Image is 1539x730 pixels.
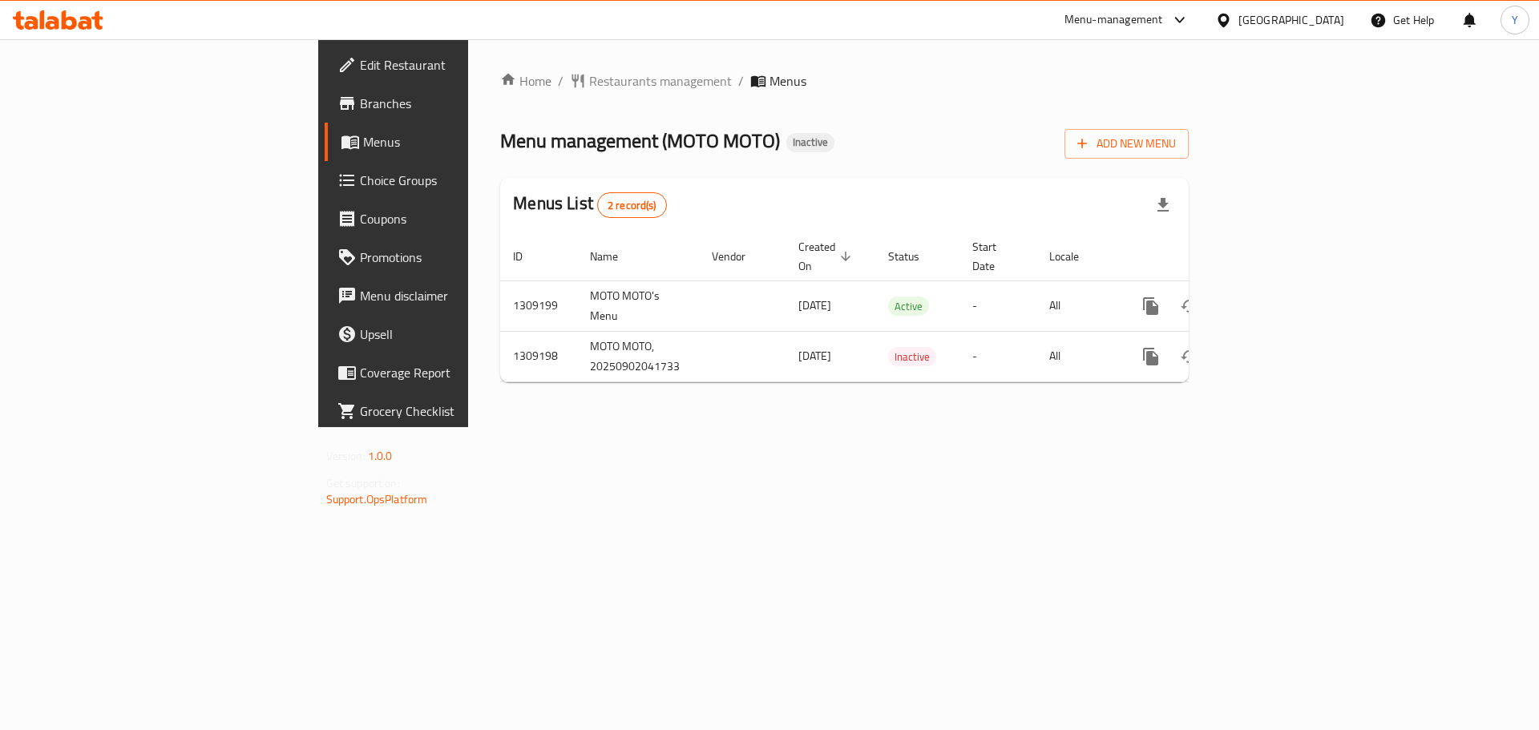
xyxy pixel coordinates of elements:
[326,473,400,494] span: Get support on:
[1036,331,1119,381] td: All
[360,401,563,421] span: Grocery Checklist
[325,315,576,353] a: Upsell
[500,232,1299,382] table: enhanced table
[360,363,563,382] span: Coverage Report
[325,123,576,161] a: Menus
[325,353,576,392] a: Coverage Report
[888,247,940,266] span: Status
[786,133,834,152] div: Inactive
[1170,287,1209,325] button: Change Status
[326,489,428,510] a: Support.OpsPlatform
[325,46,576,84] a: Edit Restaurant
[325,238,576,276] a: Promotions
[360,171,563,190] span: Choice Groups
[1132,287,1170,325] button: more
[513,247,543,266] span: ID
[959,331,1036,381] td: -
[888,347,936,366] div: Inactive
[325,392,576,430] a: Grocery Checklist
[1238,11,1344,29] div: [GEOGRAPHIC_DATA]
[1049,247,1100,266] span: Locale
[500,71,1189,91] nav: breadcrumb
[570,71,732,91] a: Restaurants management
[513,192,666,218] h2: Menus List
[786,135,834,149] span: Inactive
[360,248,563,267] span: Promotions
[972,237,1017,276] span: Start Date
[769,71,806,91] span: Menus
[325,276,576,315] a: Menu disclaimer
[738,71,744,91] li: /
[1064,10,1163,30] div: Menu-management
[360,55,563,75] span: Edit Restaurant
[360,325,563,344] span: Upsell
[577,280,699,331] td: MOTO MOTO's Menu
[360,209,563,228] span: Coupons
[368,446,393,466] span: 1.0.0
[360,94,563,113] span: Branches
[1170,337,1209,376] button: Change Status
[326,446,366,466] span: Version:
[598,198,666,213] span: 2 record(s)
[1119,232,1299,281] th: Actions
[577,331,699,381] td: MOTO MOTO, 20250902041733
[363,132,563,151] span: Menus
[1132,337,1170,376] button: more
[1512,11,1518,29] span: Y
[360,286,563,305] span: Menu disclaimer
[1036,280,1119,331] td: All
[888,348,936,366] span: Inactive
[597,192,667,218] div: Total records count
[959,280,1036,331] td: -
[1144,186,1182,224] div: Export file
[888,297,929,316] span: Active
[325,84,576,123] a: Branches
[712,247,766,266] span: Vendor
[589,71,732,91] span: Restaurants management
[1064,129,1189,159] button: Add New Menu
[325,161,576,200] a: Choice Groups
[1077,134,1176,154] span: Add New Menu
[325,200,576,238] a: Coupons
[590,247,639,266] span: Name
[798,295,831,316] span: [DATE]
[500,123,780,159] span: Menu management ( MOTO MOTO )
[798,345,831,366] span: [DATE]
[798,237,856,276] span: Created On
